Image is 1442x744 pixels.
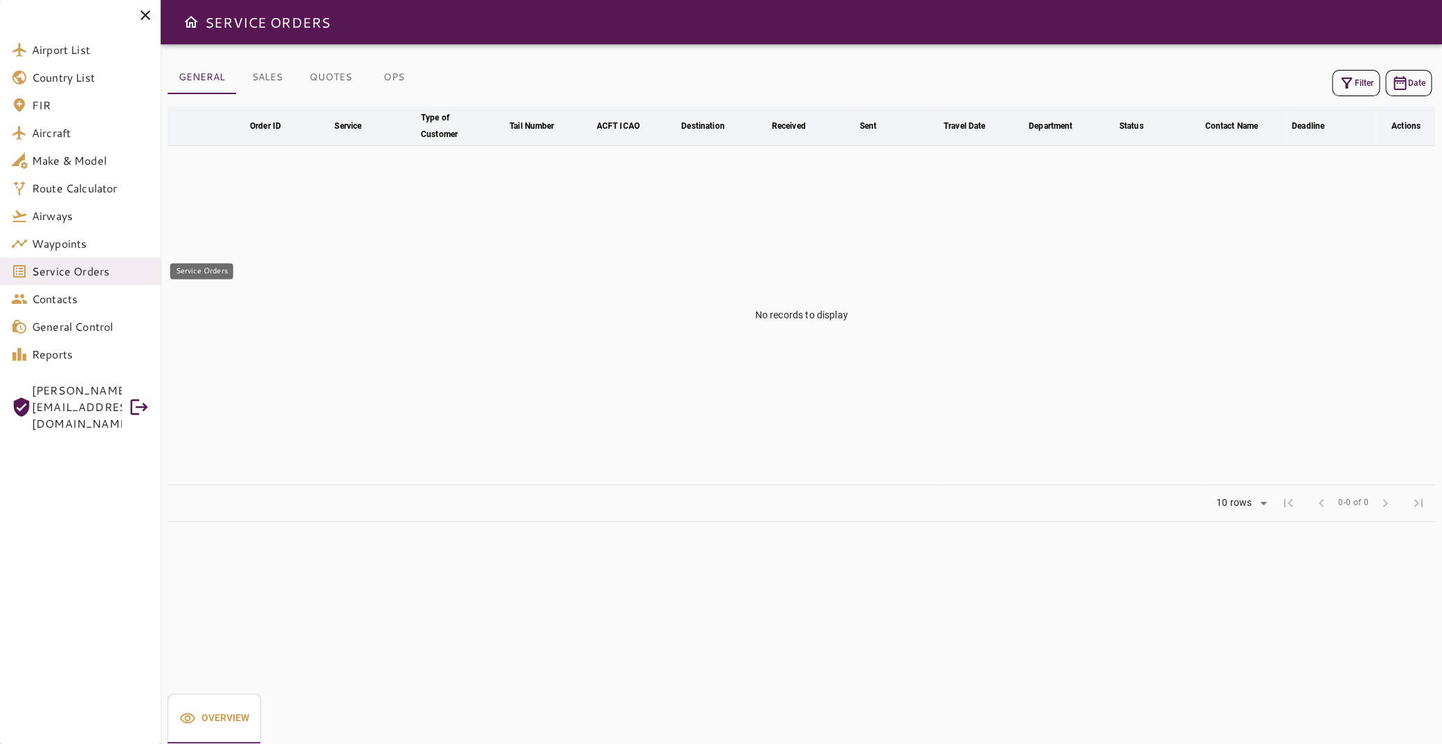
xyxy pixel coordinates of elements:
span: Received [772,118,824,134]
span: Route Calculator [32,180,150,197]
div: Service [334,118,361,134]
span: Airport List [32,42,150,58]
button: Open drawer [177,8,205,36]
span: Tail Number [510,118,572,134]
div: Tail Number [510,118,554,134]
div: 10 rows [1207,493,1272,514]
div: Contact Name [1205,118,1258,134]
span: Waypoints [32,235,150,252]
div: 10 rows [1213,497,1255,509]
span: Contact Name [1205,118,1276,134]
span: Next Page [1369,487,1402,520]
div: Destination [681,118,724,134]
div: Order ID [250,118,281,134]
div: Status [1119,118,1144,134]
span: Aircraft [32,125,150,141]
span: Previous Page [1305,487,1338,520]
span: Reports [32,346,150,363]
div: Type of Customer [421,109,486,143]
span: [PERSON_NAME][EMAIL_ADDRESS][DOMAIN_NAME] [32,382,122,432]
span: Travel Date [944,118,1003,134]
div: basic tabs example [168,693,261,743]
span: FIR [32,97,150,114]
div: Deadline [1292,118,1324,134]
span: Airways [32,208,150,224]
button: OPS [363,61,425,94]
span: Service Orders [32,263,150,280]
span: ACFT ICAO [597,118,658,134]
div: Travel Date [944,118,985,134]
span: Order ID [250,118,299,134]
span: Department [1029,118,1090,134]
h6: SERVICE ORDERS [205,11,330,33]
span: Destination [681,118,742,134]
div: basic tabs example [168,61,425,94]
div: Sent [860,118,877,134]
div: ACFT ICAO [597,118,640,134]
td: No records to display [168,146,1435,485]
button: SALES [236,61,298,94]
span: Deadline [1292,118,1342,134]
button: QUOTES [298,61,363,94]
button: GENERAL [168,61,236,94]
span: 0-0 of 0 [1338,496,1369,510]
button: Filter [1332,70,1380,96]
span: Status [1119,118,1162,134]
span: Country List [32,69,150,86]
button: Date [1385,70,1432,96]
span: Service [334,118,379,134]
div: Service Orders [170,263,233,279]
div: Department [1029,118,1072,134]
span: Type of Customer [421,109,504,143]
span: General Control [32,318,150,335]
span: Make & Model [32,152,150,169]
button: Overview [168,693,261,743]
div: Received [772,118,806,134]
span: First Page [1272,487,1305,520]
span: Sent [860,118,895,134]
span: Last Page [1402,487,1435,520]
span: Contacts [32,291,150,307]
